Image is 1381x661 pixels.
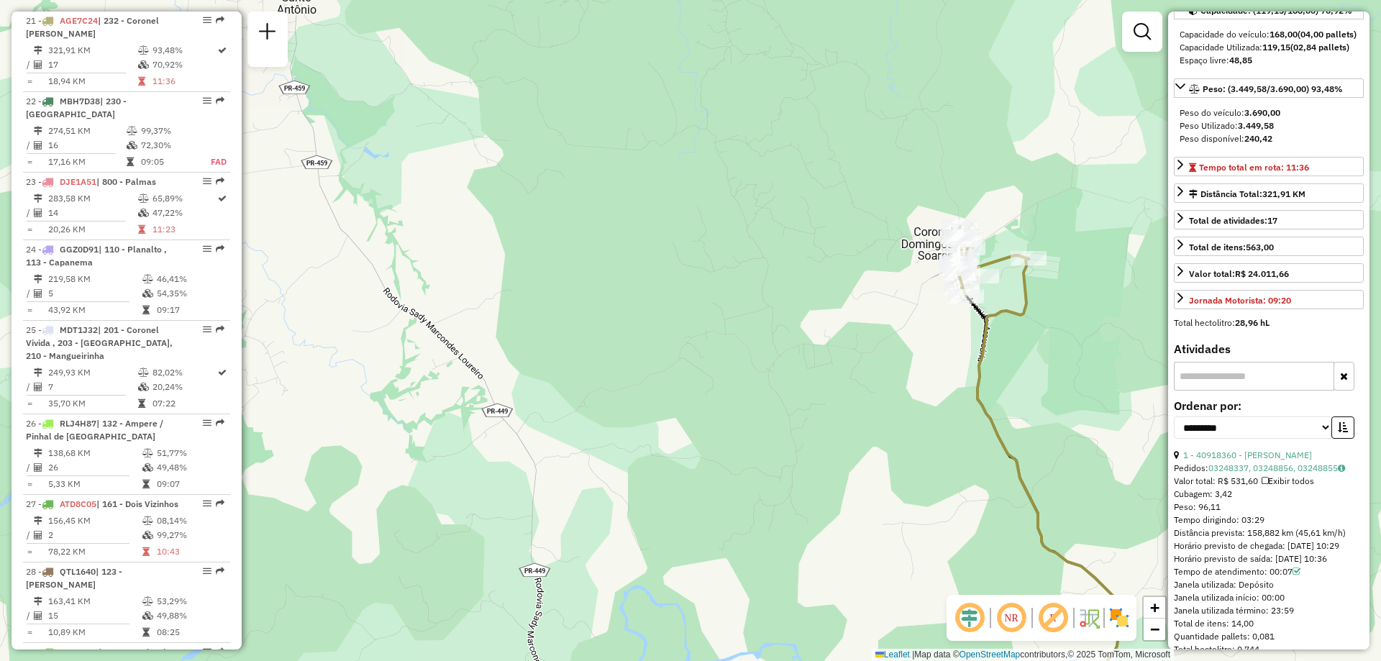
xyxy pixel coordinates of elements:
td: 99,27% [156,528,224,542]
div: Map data © contributors,© 2025 TomTom, Microsoft [872,649,1174,661]
button: Ordem crescente [1331,416,1354,439]
i: Distância Total [34,46,42,55]
i: % de utilização do peso [127,127,137,135]
div: Total hectolitro: [1174,316,1364,329]
em: Rota exportada [216,16,224,24]
em: Opções [203,647,211,656]
td: 2 [47,528,142,542]
td: 51,77% [156,446,224,460]
td: = [26,625,33,639]
i: Tempo total em rota [127,158,134,166]
td: 15 [47,608,142,623]
span: | 110 - Planalto , 113 - Capanema [26,244,167,268]
td: 274,51 KM [47,124,126,138]
td: 163,41 KM [47,594,142,608]
span: | 132 - Ampere / Pinhal de [GEOGRAPHIC_DATA] [26,418,163,442]
span: GGZ0D91 [60,244,99,255]
td: 11:23 [152,222,217,237]
em: Opções [203,96,211,105]
i: Tempo total em rota [138,399,145,408]
span: | 201 - Coronel Vivida , 203 - [GEOGRAPHIC_DATA], 210 - Mangueirinha [26,324,173,361]
div: Quantidade pallets: 0,081 [1174,630,1364,643]
i: Distância Total [34,449,42,457]
i: Rota otimizada [218,368,227,377]
span: | 123 - [PERSON_NAME] [26,566,122,590]
strong: 48,85 [1229,55,1252,65]
td: 82,02% [152,365,217,380]
i: Tempo total em rota [142,547,150,556]
i: % de utilização do peso [138,46,149,55]
div: Capacidade Utilizada: [1180,41,1358,54]
em: Rota exportada [216,499,224,508]
td: 07:22 [152,396,217,411]
em: Opções [203,177,211,186]
span: − [1150,620,1159,638]
td: 65,89% [152,191,217,206]
strong: 3.690,00 [1244,107,1280,118]
td: / [26,608,33,623]
span: QTL1640 [60,566,96,577]
td: 249,93 KM [47,365,137,380]
td: 156,45 KM [47,514,142,528]
span: | 232 - Coronel [PERSON_NAME] [26,15,159,39]
td: 5,33 KM [47,477,142,491]
div: Pedidos: [1174,462,1364,475]
div: Total de itens: [1189,241,1274,254]
td: = [26,222,33,237]
em: Rota exportada [216,177,224,186]
strong: 563,00 [1246,242,1274,252]
em: Rota exportada [216,567,224,575]
td: 72,30% [140,138,196,152]
i: % de utilização do peso [138,368,149,377]
span: 24 - [26,244,167,268]
td: 219,58 KM [47,272,142,286]
i: % de utilização da cubagem [138,209,149,217]
td: = [26,477,33,491]
td: 49,48% [156,460,224,475]
span: Peso: 96,11 [1174,501,1221,512]
em: Opções [203,499,211,508]
span: AGE7C24 [60,15,98,26]
strong: 168,00 [1270,29,1298,40]
div: Peso disponível: [1180,132,1358,145]
span: DJE1A51 [60,176,96,187]
div: Total hectolitro: 0,744 [1174,643,1364,656]
i: Total de Atividades [34,531,42,539]
i: % de utilização da cubagem [142,463,153,472]
span: 21 - [26,15,159,39]
td: 11:36 [152,74,217,88]
i: Distância Total [34,516,42,525]
span: | 230 - [GEOGRAPHIC_DATA] [26,96,127,119]
td: / [26,138,33,152]
div: Valor total: R$ 531,60 [1174,475,1364,488]
a: Zoom out [1144,619,1165,640]
i: Total de Atividades [34,383,42,391]
a: Distância Total:321,91 KM [1174,183,1364,203]
div: Tempo de atendimento: 00:07 [1174,565,1364,578]
a: Com service time [1293,566,1300,577]
td: = [26,303,33,317]
img: Fluxo de ruas [1077,606,1100,629]
td: 08,14% [156,514,224,528]
div: Janela utilizada: Depósito [1174,578,1364,591]
i: % de utilização da cubagem [138,383,149,391]
i: Distância Total [34,127,42,135]
td: 14 [47,206,137,220]
td: / [26,286,33,301]
a: Nova sessão e pesquisa [253,17,282,50]
span: Peso: (3.449,58/3.690,00) 93,48% [1203,83,1343,94]
td: / [26,58,33,72]
i: Rota otimizada [218,46,227,55]
i: % de utilização da cubagem [127,141,137,150]
span: 28 - [26,566,122,590]
i: % de utilização do peso [138,194,149,203]
span: | 800 - Palmas [96,176,156,187]
i: Total de Atividades [34,141,42,150]
span: Ocultar deslocamento [952,601,987,635]
div: Total de itens: 14,00 [1174,617,1364,630]
i: Total de Atividades [34,209,42,217]
td: / [26,528,33,542]
td: = [26,396,33,411]
span: RLJ4H87 [60,418,96,429]
td: = [26,544,33,559]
